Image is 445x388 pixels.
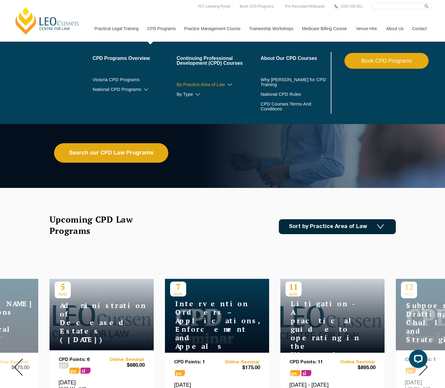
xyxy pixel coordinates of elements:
a: Venue Hire [351,16,382,42]
a: Book CPD Programs [238,3,275,10]
a: National CPD Rules [261,92,330,97]
span: AUG [286,292,302,296]
p: CPD Points: 11 [289,360,333,365]
a: Practical Legal Training [90,16,143,42]
span: $175.00 [217,365,260,371]
p: CPD Points: 6 [59,357,102,362]
a: National CPD Programs [93,87,177,92]
span: $895.00 [332,365,375,371]
img: Icon [377,224,384,229]
p: 11 [286,282,302,292]
a: Victoria CPD Programs [93,77,177,82]
p: 7 [170,282,186,292]
a: Sort by Practice Area of Law [279,219,396,234]
a: Online Seminar [217,360,260,365]
a: Traineeship Workshops [245,16,297,42]
span: ps [70,368,80,374]
a: Search our CPD Law Programs [54,143,168,163]
span: ps [290,370,300,376]
iframe: LiveChat chat widget [404,347,430,373]
a: Practice Management Course [180,16,245,42]
p: CPD Points: 1 [174,360,217,365]
a: CPD Programs Overview [93,56,177,61]
span: AUG [170,292,186,296]
span: sl [80,368,91,374]
span: $680.00 [101,362,145,369]
a: By Practice Area of Law [176,82,261,87]
span: pm [59,362,69,369]
h4: Intervention Orders – Applications, Enforcement and Appeals [170,300,246,351]
a: Book CPD Programs [344,53,429,69]
a: Pre-Recorded Webcasts [284,3,327,10]
a: Online Seminar [332,360,375,365]
span: AUG [55,292,71,296]
a: Medicare Billing Course [297,16,351,42]
span: sl [301,370,311,376]
span: ps [175,370,185,376]
h4: Administration of Deceased Estates ([DATE]) [55,301,131,344]
a: CPD Programs [142,16,180,42]
a: [PERSON_NAME] Centre for Law [14,7,81,35]
a: CPD Courses Terms And Conditions [261,102,314,111]
a: Online Seminar [101,357,145,362]
a: PLT Learning Portal [197,3,232,10]
a: Continuing Professional Development (CPD) Courses [176,56,261,66]
a: By Type [176,92,261,97]
span: 1300 039 031 [340,4,362,9]
a: 1300 039 031 [339,3,364,10]
a: Contact [408,16,431,42]
a: Why [PERSON_NAME] for CPD Training [261,77,330,87]
p: 5 [55,282,71,292]
img: Prev [14,359,23,376]
a: About Our CPD Courses [261,56,330,61]
a: About Us [382,16,408,42]
h2: Upcoming CPD Law Programs [50,214,148,236]
h4: Litigation - A practical guide to operating in the Victorian Courts ([DATE]) [286,300,361,376]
